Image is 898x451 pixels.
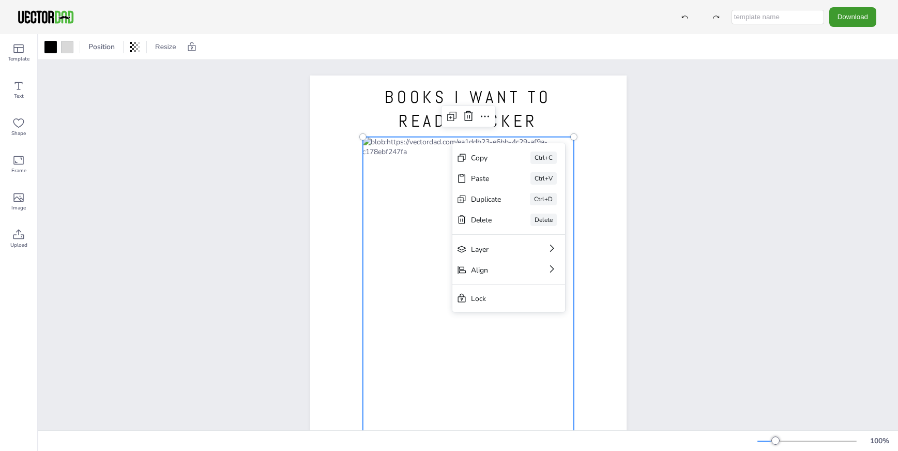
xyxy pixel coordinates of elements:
div: Ctrl+V [530,172,557,185]
button: Download [829,7,876,26]
input: template name [732,10,824,24]
span: Frame [11,167,26,175]
img: VectorDad-1.png [17,9,75,25]
span: Image [11,204,26,212]
span: Position [86,42,117,52]
div: Delete [530,214,557,226]
span: Text [14,92,24,100]
span: Upload [10,241,27,249]
div: Ctrl+D [530,193,557,205]
div: Ctrl+C [530,152,557,164]
button: Resize [151,39,180,55]
div: Delete [471,215,501,225]
div: Layer [471,245,518,254]
div: 100 % [867,436,892,446]
span: BOOKS I WANT TO READ TRACKER [385,86,551,132]
div: Align [471,265,518,275]
div: Paste [471,174,501,184]
span: Template [8,55,29,63]
div: Copy [471,153,501,163]
span: Shape [11,129,26,138]
div: Lock [471,294,532,304]
div: Duplicate [471,194,501,204]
